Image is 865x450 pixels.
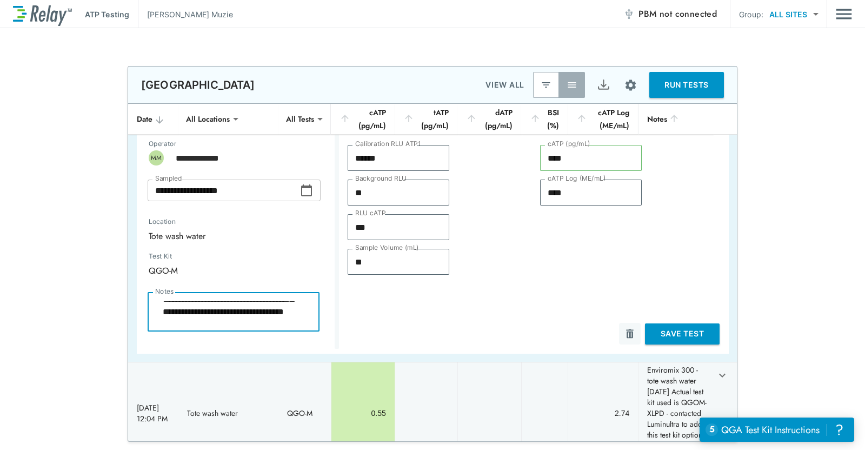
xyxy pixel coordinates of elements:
[355,209,385,217] label: RLU cATP
[567,80,577,90] img: View All
[624,78,637,92] img: Settings Icon
[645,323,720,345] button: Save Test
[141,225,324,247] div: Tote wash water
[624,328,635,339] img: Delete
[739,9,763,20] p: Group:
[485,78,524,91] p: VIEW ALL
[147,9,233,20] p: [PERSON_NAME] Muzie
[149,253,231,260] label: Test Kit
[647,112,704,125] div: Notes
[340,106,386,132] div: cATP (pg/mL)
[576,106,630,132] div: cATP Log (ME/mL)
[178,108,237,130] div: All Locations
[149,150,164,166] div: MM
[638,6,717,22] span: PBM
[137,402,170,424] div: [DATE] 12:04 PM
[623,9,634,19] img: Offline Icon
[155,288,174,295] label: Notes
[548,140,590,148] label: cATP (pg/mL)
[13,3,72,26] img: LuminUltra Relay
[649,72,724,98] button: RUN TESTS
[590,72,616,98] button: Export
[548,175,605,182] label: cATP Log (ME/mL)
[141,78,255,91] p: [GEOGRAPHIC_DATA]
[836,4,852,24] button: Main menu
[355,140,421,148] label: Calibration RLU ATP1
[577,408,630,419] div: 2.74
[128,104,178,135] th: Date
[836,4,852,24] img: Drawer Icon
[616,71,645,100] button: Site setup
[530,106,558,132] div: BSI (%)
[149,218,286,226] label: Location
[700,418,854,442] iframe: Resource center
[355,244,419,252] label: Sample Volume (mL)
[541,80,551,90] img: Latest
[155,175,182,182] label: Sampled
[466,106,513,132] div: dATP (pg/mL)
[619,323,641,345] button: Delete
[713,366,731,385] button: expand row
[619,3,721,25] button: PBM not connected
[148,180,300,201] input: Choose date, selected date is Sep 11, 2025
[355,175,407,182] label: Background RLU
[660,8,717,20] span: not connected
[278,108,322,130] div: All Tests
[85,9,129,20] p: ATP Testing
[597,78,610,92] img: Export Icon
[403,106,449,132] div: tATP (pg/mL)
[149,140,176,148] label: Operator
[141,260,250,281] div: QGO-M
[340,408,386,419] div: 0.55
